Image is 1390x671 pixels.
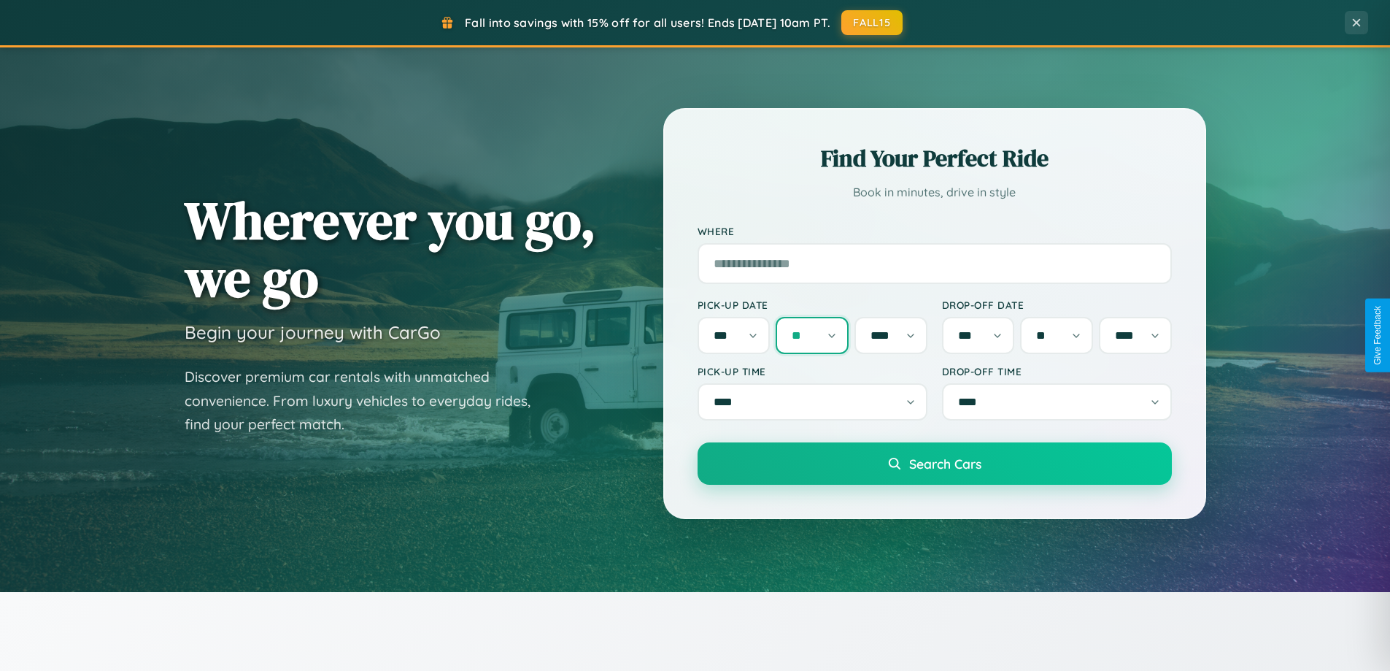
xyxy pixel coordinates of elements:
[698,442,1172,485] button: Search Cars
[185,191,596,307] h1: Wherever you go, we go
[909,456,981,472] span: Search Cars
[698,225,1172,237] label: Where
[698,142,1172,175] h2: Find Your Perfect Ride
[942,365,1172,377] label: Drop-off Time
[698,299,927,311] label: Pick-up Date
[185,321,441,343] h3: Begin your journey with CarGo
[942,299,1172,311] label: Drop-off Date
[465,15,830,30] span: Fall into savings with 15% off for all users! Ends [DATE] 10am PT.
[698,365,927,377] label: Pick-up Time
[698,182,1172,203] p: Book in minutes, drive in style
[841,10,903,35] button: FALL15
[185,365,549,437] p: Discover premium car rentals with unmatched convenience. From luxury vehicles to everyday rides, ...
[1372,306,1383,365] div: Give Feedback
